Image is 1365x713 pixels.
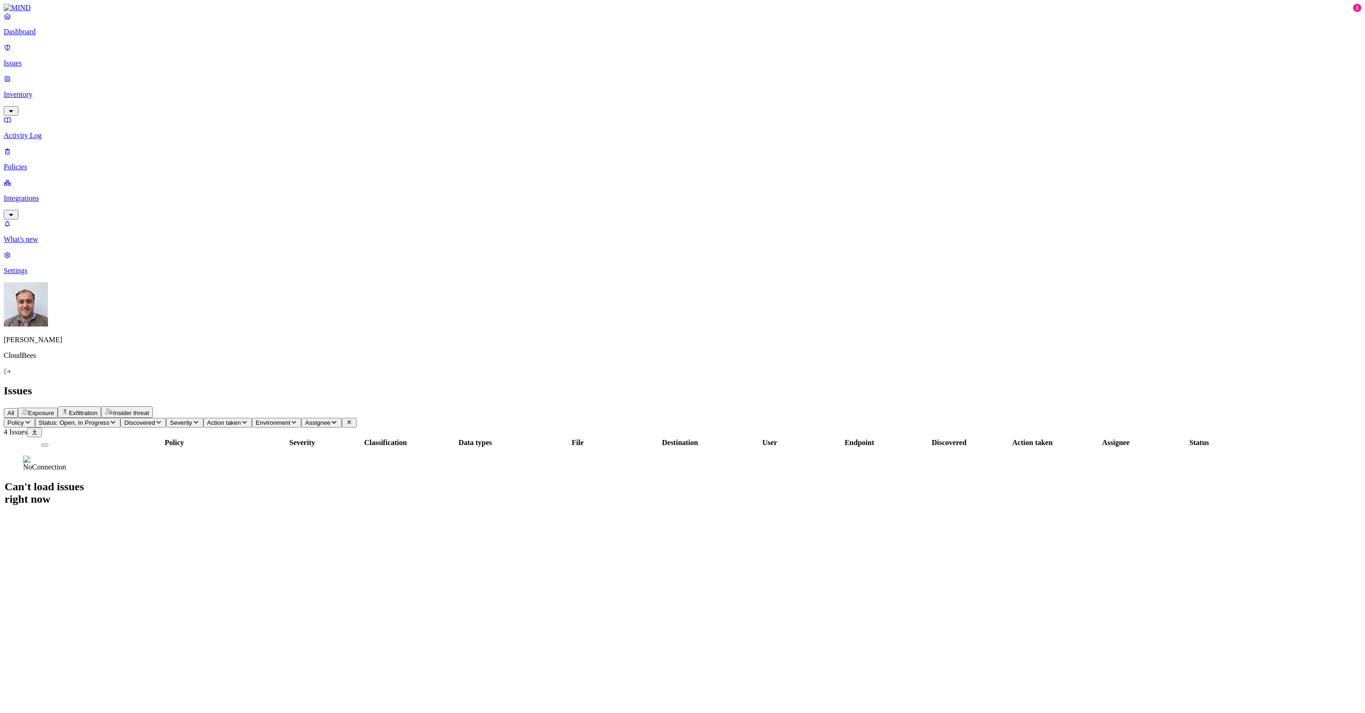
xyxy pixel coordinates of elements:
[256,419,290,426] span: Environment
[4,4,31,12] img: MIND
[265,439,340,447] div: Severity
[69,410,97,416] span: Exfiltration
[113,410,149,416] span: Insider threat
[86,439,262,447] div: Policy
[39,419,109,426] span: Status: Open, In Progress
[4,90,1361,99] p: Inventory
[905,439,993,447] div: Discovered
[23,456,66,471] img: NoConnection
[4,12,1361,36] a: Dashboard
[341,439,429,447] div: Classification
[521,439,634,447] div: File
[1072,439,1160,447] div: Assignee
[4,267,1361,275] p: Settings
[4,116,1361,140] a: Activity Log
[7,410,14,416] span: All
[1353,4,1361,12] div: 1
[4,43,1361,67] a: Issues
[1162,439,1237,447] div: Status
[4,220,1361,244] a: What's new
[4,385,1361,397] h2: Issues
[4,4,1361,12] a: MIND
[124,419,155,426] span: Discovered
[4,428,27,436] span: 4 Issues
[4,336,1361,344] p: [PERSON_NAME]
[4,351,1361,360] p: CloudBees
[7,419,24,426] span: Policy
[4,75,1361,114] a: Inventory
[636,439,724,447] div: Destination
[41,444,48,446] button: Select all
[4,251,1361,275] a: Settings
[431,439,519,447] div: Data types
[4,59,1361,67] p: Issues
[4,131,1361,140] p: Activity Log
[4,178,1361,218] a: Integrations
[4,235,1361,244] p: What's new
[4,163,1361,171] p: Policies
[726,439,813,447] div: User
[207,419,241,426] span: Action taken
[305,419,330,426] span: Assignee
[4,194,1361,202] p: Integrations
[995,439,1070,447] div: Action taken
[170,419,192,426] span: Severity
[4,147,1361,171] a: Policies
[28,410,54,416] span: Exposure
[816,439,903,447] div: Endpoint
[5,481,84,505] h1: Can't load issues right now
[4,282,48,327] img: Filip Vlasic
[4,28,1361,36] p: Dashboard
